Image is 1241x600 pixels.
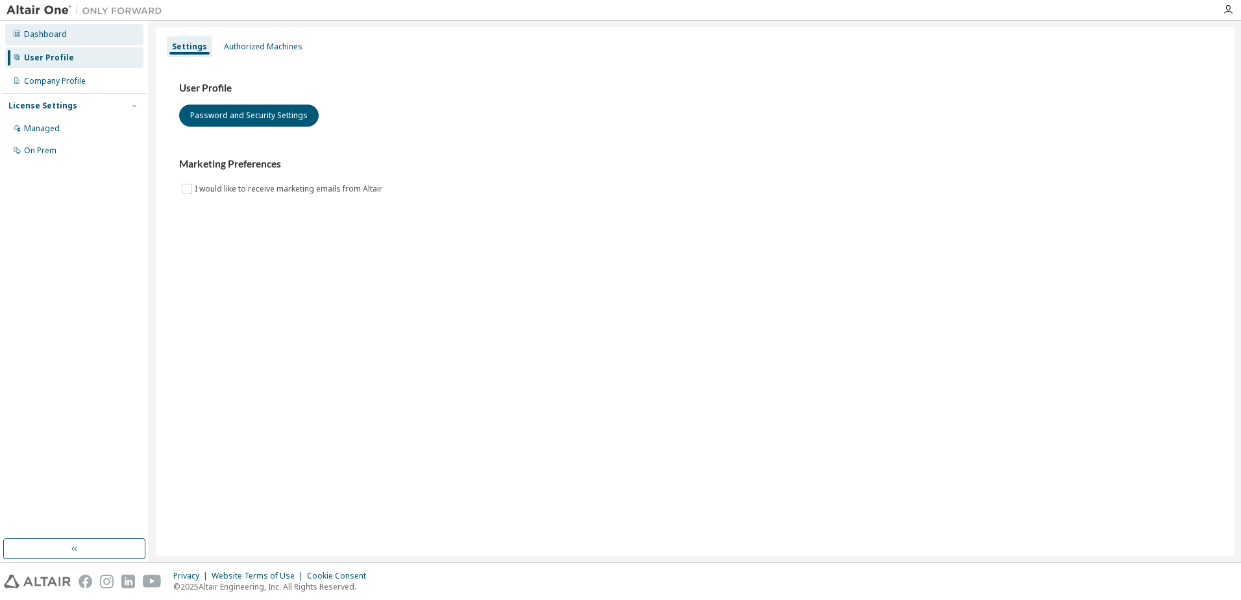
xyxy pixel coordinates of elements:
div: Cookie Consent [307,571,374,581]
div: Website Terms of Use [212,571,307,581]
h3: Marketing Preferences [179,158,1211,171]
div: Company Profile [24,76,86,86]
p: © 2025 Altair Engineering, Inc. All Rights Reserved. [173,581,374,592]
div: License Settings [8,101,77,111]
img: facebook.svg [79,575,92,588]
div: Authorized Machines [224,42,302,52]
div: Managed [24,123,60,134]
div: Dashboard [24,29,67,40]
div: Settings [172,42,207,52]
img: instagram.svg [100,575,114,588]
img: linkedin.svg [121,575,135,588]
button: Password and Security Settings [179,105,319,127]
div: Privacy [173,571,212,581]
img: Altair One [6,4,169,17]
img: altair_logo.svg [4,575,71,588]
div: User Profile [24,53,74,63]
div: On Prem [24,145,56,156]
h3: User Profile [179,82,1211,95]
img: youtube.svg [143,575,162,588]
label: I would like to receive marketing emails from Altair [195,181,385,197]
